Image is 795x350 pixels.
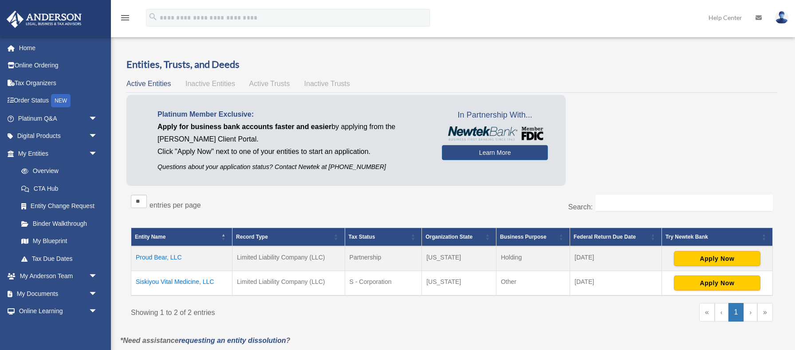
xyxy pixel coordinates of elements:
img: NewtekBankLogoSM.png [446,126,543,141]
img: User Pic [775,11,788,24]
a: Next [744,303,757,322]
span: Entity Name [135,234,165,240]
p: by applying from the [PERSON_NAME] Client Portal. [157,121,429,146]
td: [DATE] [570,246,662,271]
a: Online Ordering [6,57,111,75]
span: Inactive Entities [185,80,235,87]
td: [US_STATE] [422,246,496,271]
th: Tax Status: Activate to sort [345,228,422,246]
th: Organization State: Activate to sort [422,228,496,246]
span: arrow_drop_down [89,267,106,286]
a: First [699,303,715,322]
a: Order StatusNEW [6,92,111,110]
a: requesting an entity dissolution [179,337,286,344]
a: My Blueprint [12,232,106,250]
span: arrow_drop_down [89,110,106,128]
a: CTA Hub [12,180,106,197]
a: Billingarrow_drop_down [6,320,111,338]
th: Record Type: Activate to sort [232,228,345,246]
p: Questions about your application status? Contact Newtek at [PHONE_NUMBER] [157,161,429,173]
div: Showing 1 to 2 of 2 entries [131,303,445,319]
a: Binder Walkthrough [12,215,106,232]
a: Digital Productsarrow_drop_down [6,127,111,145]
a: My Documentsarrow_drop_down [6,285,111,303]
a: Platinum Q&Aarrow_drop_down [6,110,111,127]
span: Federal Return Due Date [574,234,636,240]
span: Tax Status [349,234,375,240]
div: NEW [51,94,71,107]
td: Other [496,271,570,295]
label: Search: [568,203,593,211]
span: Active Entities [126,80,171,87]
a: Previous [715,303,728,322]
span: arrow_drop_down [89,303,106,321]
td: [US_STATE] [422,271,496,295]
span: Active Trusts [249,80,290,87]
a: Tax Due Dates [12,250,106,267]
span: arrow_drop_down [89,145,106,163]
th: Federal Return Due Date: Activate to sort [570,228,662,246]
img: Anderson Advisors Platinum Portal [4,11,84,28]
td: Limited Liability Company (LLC) [232,246,345,271]
td: Siskiyou Vital Medicine, LLC [131,271,232,295]
td: Proud Bear, LLC [131,246,232,271]
a: My Entitiesarrow_drop_down [6,145,106,162]
label: entries per page [150,201,201,209]
span: Record Type [236,234,268,240]
i: search [148,12,158,22]
span: Organization State [425,234,472,240]
span: Inactive Trusts [304,80,350,87]
a: Last [757,303,773,322]
a: Online Learningarrow_drop_down [6,303,111,320]
th: Business Purpose: Activate to sort [496,228,570,246]
div: Try Newtek Bank [665,232,759,242]
span: arrow_drop_down [89,127,106,146]
a: Overview [12,162,102,180]
td: Holding [496,246,570,271]
button: Apply Now [674,251,760,266]
a: menu [120,16,130,23]
a: Home [6,39,111,57]
span: Business Purpose [500,234,547,240]
th: Try Newtek Bank : Activate to sort [661,228,772,246]
p: Click "Apply Now" next to one of your entities to start an application. [157,146,429,158]
th: Entity Name: Activate to invert sorting [131,228,232,246]
em: *Need assistance ? [120,337,290,344]
button: Apply Now [674,275,760,291]
span: In Partnership With... [442,108,548,122]
i: menu [120,12,130,23]
td: Partnership [345,246,422,271]
a: Learn More [442,145,548,160]
p: Platinum Member Exclusive: [157,108,429,121]
a: Entity Change Request [12,197,106,215]
a: Tax Organizers [6,74,111,92]
span: arrow_drop_down [89,320,106,338]
span: Apply for business bank accounts faster and easier [157,123,331,130]
a: 1 [728,303,744,322]
td: S - Corporation [345,271,422,295]
h3: Entities, Trusts, and Deeds [126,58,777,71]
a: My Anderson Teamarrow_drop_down [6,267,111,285]
td: Limited Liability Company (LLC) [232,271,345,295]
span: arrow_drop_down [89,285,106,303]
td: [DATE] [570,271,662,295]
